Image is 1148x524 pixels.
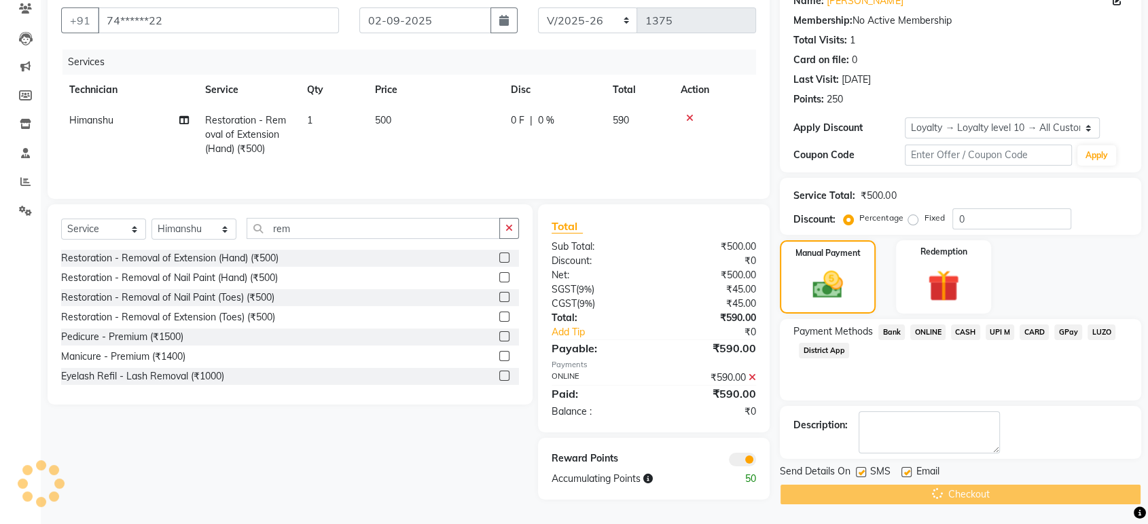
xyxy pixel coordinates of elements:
[654,254,767,268] div: ₹0
[793,73,839,87] div: Last Visit:
[654,240,767,254] div: ₹500.00
[793,121,905,135] div: Apply Discount
[850,33,855,48] div: 1
[654,282,767,297] div: ₹45.00
[552,219,583,233] span: Total
[951,324,980,340] span: CASH
[61,251,279,265] div: Restoration - Removal of Extension (Hand) (₹500)
[654,297,767,311] div: ₹45.00
[654,268,767,282] div: ₹500.00
[61,291,274,305] div: Restoration - Removal of Nail Paint (Toes) (₹500)
[870,464,891,481] span: SMS
[541,405,654,419] div: Balance :
[299,75,367,105] th: Qty
[793,14,1128,28] div: No Active Membership
[878,324,905,340] span: Bank
[793,33,847,48] div: Total Visits:
[654,405,767,419] div: ₹0
[61,330,183,344] div: Pedicure - Premium (₹1500)
[793,212,836,227] div: Discount:
[61,271,278,285] div: Restoration - Removal of Nail Paint (Hand) (₹500)
[541,311,654,325] div: Total:
[530,113,533,128] span: |
[910,324,946,340] span: ONLINE
[367,75,503,105] th: Price
[803,267,852,302] img: _cash.svg
[920,246,967,258] label: Redemption
[552,359,756,371] div: Payments
[654,311,767,325] div: ₹590.00
[579,284,592,295] span: 9%
[541,325,672,339] a: Add Tip
[61,369,224,383] div: Eyelash Refil - Lash Removal (₹1000)
[672,325,766,339] div: ₹0
[793,148,905,162] div: Coupon Code
[861,189,896,203] div: ₹500.00
[780,464,850,481] span: Send Details On
[541,451,654,466] div: Reward Points
[579,298,592,309] span: 9%
[654,340,767,356] div: ₹590.00
[552,283,576,295] span: SGST
[827,92,843,107] div: 250
[552,297,577,310] span: CGST
[799,343,849,358] span: District App
[793,53,849,67] div: Card on file:
[541,297,654,311] div: ( )
[61,75,197,105] th: Technician
[793,418,848,432] div: Description:
[795,247,861,259] label: Manual Payment
[541,240,654,254] div: Sub Total:
[538,113,554,128] span: 0 %
[61,310,275,324] div: Restoration - Removal of Extension (Toes) (₹500)
[793,189,855,203] div: Service Total:
[916,464,939,481] span: Email
[247,218,500,239] input: Search or Scan
[793,324,873,339] span: Payment Methods
[918,266,969,305] img: _gift.svg
[98,7,339,33] input: Search by Name/Mobile/Email/Code
[205,114,286,155] span: Restoration - Removal of Extension (Hand) (₹500)
[197,75,299,105] th: Service
[1020,324,1049,340] span: CARD
[654,386,767,402] div: ₹590.00
[69,114,113,126] span: Himanshu
[541,254,654,268] div: Discount:
[924,212,944,224] label: Fixed
[793,14,853,28] div: Membership:
[307,114,312,126] span: 1
[503,75,605,105] th: Disc
[541,340,654,356] div: Payable:
[1088,324,1115,340] span: LUZO
[541,268,654,282] div: Net:
[541,371,654,385] div: ONLINE
[613,114,629,126] span: 590
[793,92,824,107] div: Points:
[1077,145,1116,166] button: Apply
[710,472,766,486] div: 50
[859,212,903,224] label: Percentage
[1054,324,1082,340] span: GPay
[541,282,654,297] div: ( )
[511,113,524,128] span: 0 F
[842,73,871,87] div: [DATE]
[654,371,767,385] div: ₹590.00
[672,75,756,105] th: Action
[852,53,857,67] div: 0
[375,114,391,126] span: 500
[605,75,672,105] th: Total
[541,386,654,402] div: Paid:
[61,350,185,364] div: Manicure - Premium (₹1400)
[61,7,99,33] button: +91
[541,472,711,486] div: Accumulating Points
[905,145,1072,166] input: Enter Offer / Coupon Code
[986,324,1015,340] span: UPI M
[62,50,766,75] div: Services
